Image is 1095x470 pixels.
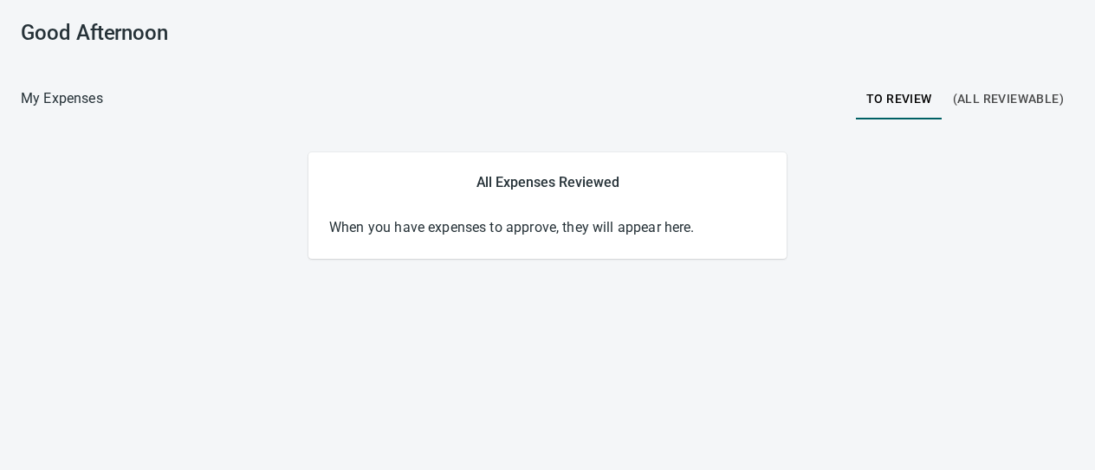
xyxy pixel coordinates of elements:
span: (All Reviewable) [953,88,1064,110]
h3: Good Afternoon [21,21,344,45]
p: When you have expenses to approve, they will appear here. [329,217,766,238]
span: To Review [866,88,932,110]
p: My Expenses [21,88,103,109]
nav: breadcrumb [21,88,103,109]
h5: All Expenses Reviewed [329,173,766,191]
